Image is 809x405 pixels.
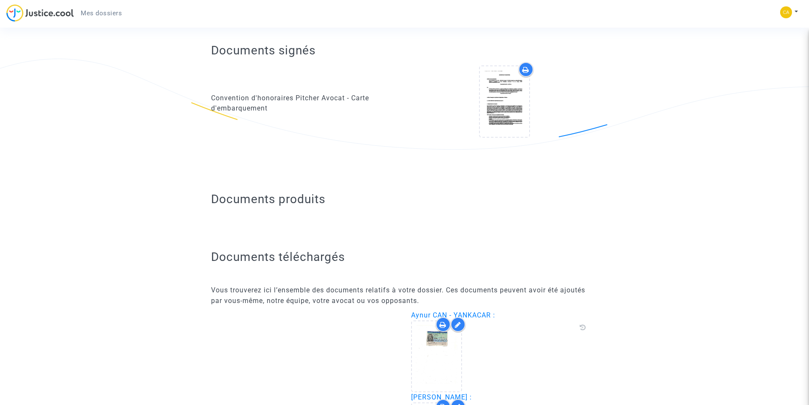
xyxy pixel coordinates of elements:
[211,249,598,264] h2: Documents téléchargés
[411,311,495,319] span: Aynur CAN - YANKACAR :
[411,393,472,401] span: [PERSON_NAME] :
[780,6,792,18] img: 07641ef3a9788100727d3f3a202096ab
[74,7,129,20] a: Mes dossiers
[211,43,316,58] h2: Documents signés
[211,286,585,305] span: Vous trouverez ici l’ensemble des documents relatifs à votre dossier. Ces documents peuvent avoir...
[211,192,598,207] h2: Documents produits
[211,93,398,113] div: Convention d'honoraires Pitcher Avocat - Carte d'embarquement
[81,9,122,17] span: Mes dossiers
[6,4,74,22] img: jc-logo.svg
